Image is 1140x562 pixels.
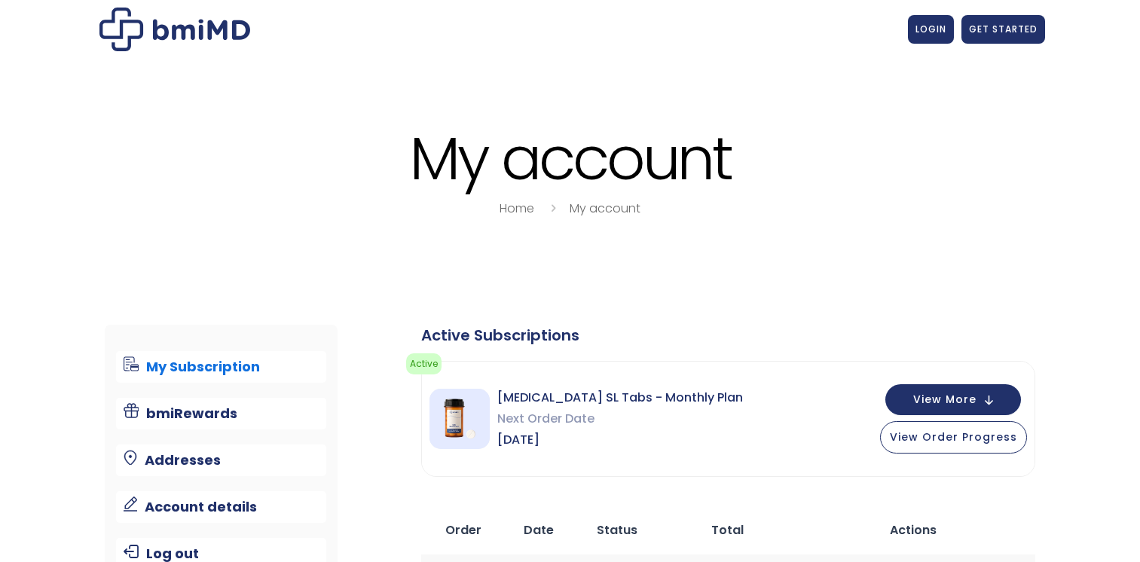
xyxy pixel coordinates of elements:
[497,429,743,451] span: [DATE]
[890,521,937,539] span: Actions
[421,325,1035,346] div: Active Subscriptions
[497,408,743,429] span: Next Order Date
[406,353,442,374] span: Active
[99,8,250,51] img: My account
[890,429,1017,444] span: View Order Progress
[116,491,326,523] a: Account details
[915,23,946,35] span: LOGIN
[116,444,326,476] a: Addresses
[429,389,490,449] img: Sermorelin SL Tabs - Monthly Plan
[116,351,326,383] a: My Subscription
[445,521,481,539] span: Order
[96,127,1045,191] h1: My account
[497,387,743,408] span: [MEDICAL_DATA] SL Tabs - Monthly Plan
[524,521,554,539] span: Date
[961,15,1045,44] a: GET STARTED
[880,421,1027,454] button: View Order Progress
[597,521,637,539] span: Status
[908,15,954,44] a: LOGIN
[500,200,534,217] a: Home
[570,200,640,217] a: My account
[545,200,561,217] i: breadcrumbs separator
[711,521,744,539] span: Total
[969,23,1038,35] span: GET STARTED
[885,384,1021,415] button: View More
[913,395,976,405] span: View More
[116,398,326,429] a: bmiRewards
